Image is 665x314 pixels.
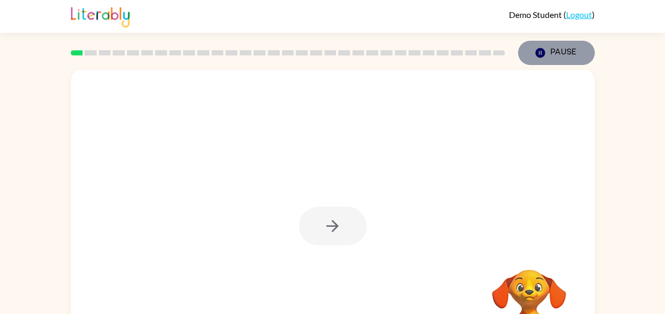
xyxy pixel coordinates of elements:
[509,10,563,20] span: Demo Student
[509,10,595,20] div: ( )
[566,10,592,20] a: Logout
[71,4,130,27] img: Literably
[518,41,595,65] button: Pause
